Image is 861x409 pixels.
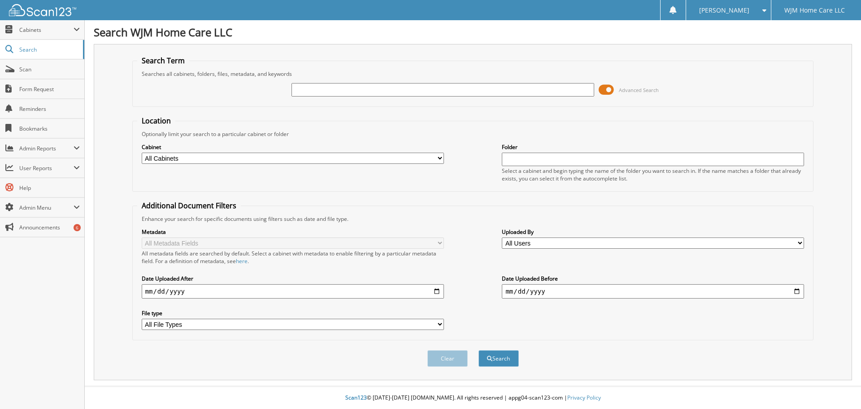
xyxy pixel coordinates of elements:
[619,87,659,93] span: Advanced Search
[427,350,468,367] button: Clear
[137,116,175,126] legend: Location
[502,284,804,299] input: end
[567,394,601,401] a: Privacy Policy
[19,164,74,172] span: User Reports
[502,275,804,282] label: Date Uploaded Before
[19,204,74,211] span: Admin Menu
[94,25,852,40] h1: Search WJM Home Care LLC
[19,125,80,132] span: Bookmarks
[137,56,189,66] legend: Search Term
[74,224,81,231] div: 6
[137,70,809,78] div: Searches all cabinets, folders, files, metadata, and keywords
[19,184,80,192] span: Help
[142,284,444,299] input: start
[502,228,804,236] label: Uploaded By
[142,143,444,151] label: Cabinet
[699,8,749,13] span: [PERSON_NAME]
[19,224,80,231] span: Announcements
[345,394,367,401] span: Scan123
[137,201,241,211] legend: Additional Document Filters
[502,167,804,182] div: Select a cabinet and begin typing the name of the folder you want to search in. If the name match...
[784,8,845,13] span: WJM Home Care LLC
[19,46,78,53] span: Search
[142,228,444,236] label: Metadata
[19,85,80,93] span: Form Request
[142,250,444,265] div: All metadata fields are searched by default. Select a cabinet with metadata to enable filtering b...
[137,130,809,138] div: Optionally limit your search to a particular cabinet or folder
[19,26,74,34] span: Cabinets
[478,350,519,367] button: Search
[142,275,444,282] label: Date Uploaded After
[236,257,248,265] a: here
[137,215,809,223] div: Enhance your search for specific documents using filters such as date and file type.
[9,4,76,16] img: scan123-logo-white.svg
[85,387,861,409] div: © [DATE]-[DATE] [DOMAIN_NAME]. All rights reserved | appg04-scan123-com |
[19,145,74,152] span: Admin Reports
[142,309,444,317] label: File type
[19,66,80,73] span: Scan
[19,105,80,113] span: Reminders
[502,143,804,151] label: Folder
